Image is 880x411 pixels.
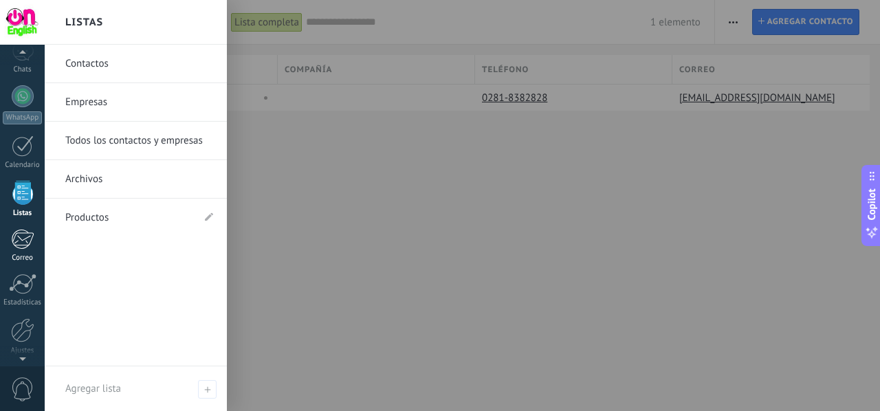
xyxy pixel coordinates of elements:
span: Agregar lista [198,380,217,399]
div: Correo [3,254,43,263]
a: Empresas [65,83,213,122]
a: Contactos [65,45,213,83]
span: Copilot [865,189,879,221]
h2: Listas [65,1,103,44]
a: Todos los contactos y empresas [65,122,213,160]
div: Calendario [3,161,43,170]
span: Agregar lista [65,382,121,395]
div: Listas [3,209,43,218]
div: Estadísticas [3,298,43,307]
div: Chats [3,65,43,74]
div: WhatsApp [3,111,42,124]
a: Archivos [65,160,213,199]
a: Productos [65,199,192,237]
